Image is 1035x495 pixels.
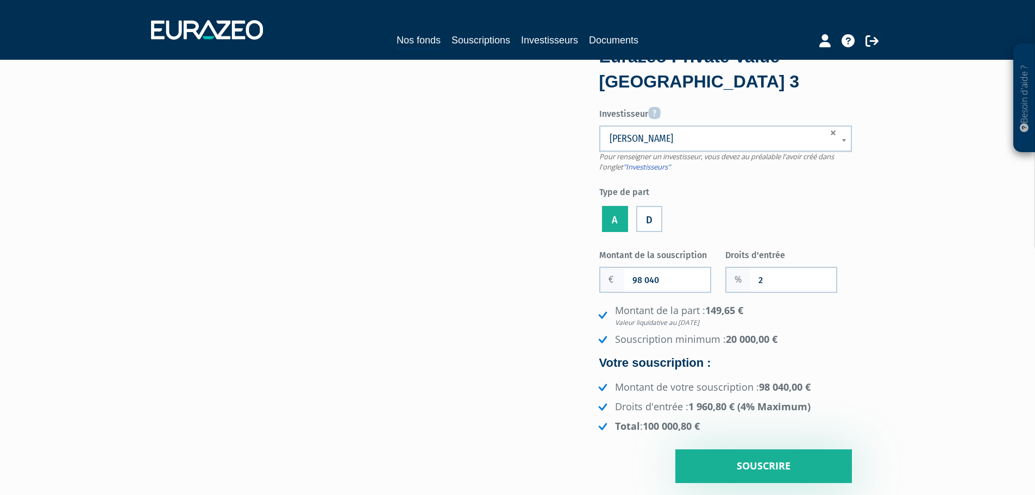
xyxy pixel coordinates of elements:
li: Droits d'entrée : [596,400,852,414]
a: Documents [589,33,638,48]
label: D [636,206,662,232]
span: [PERSON_NAME] [610,132,821,145]
li: Montant de la part : [596,304,852,327]
input: Montant de la souscription souhaité [624,268,710,292]
a: Investisseurs [521,33,578,48]
li: Montant de votre souscription : [596,380,852,394]
strong: 1 960,80 € (4% Maximum) [688,400,811,413]
input: Souscrire [675,449,852,483]
p: Besoin d'aide ? [1018,49,1031,147]
em: Valeur liquidative au [DATE] [615,318,852,327]
iframe: YouTube video player [184,49,568,265]
label: Montant de la souscription [599,246,726,262]
label: Investisseur [599,103,852,121]
input: Frais d'entrée [750,268,836,292]
label: A [602,206,628,232]
img: 1732889491-logotype_eurazeo_blanc_rvb.png [151,20,263,40]
strong: 100 000,80 € [643,419,700,433]
label: Droits d'entrée [725,246,852,262]
a: Souscriptions [451,33,510,48]
h4: Votre souscription : [599,356,852,369]
div: Eurazeo Private Value [GEOGRAPHIC_DATA] 3 [599,45,852,94]
strong: 20 000,00 € [726,333,777,346]
strong: Total [615,419,640,433]
span: Pour renseigner un investisseur, vous devez au préalable l'avoir créé dans l'onglet [599,152,834,172]
label: Type de part [599,183,852,199]
a: Nos fonds [397,33,441,49]
strong: 98 040,00 € [759,380,811,393]
strong: 149,65 € [615,304,852,327]
a: "Investisseurs" [623,162,670,172]
li: Souscription minimum : [596,333,852,347]
li: : [596,419,852,434]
